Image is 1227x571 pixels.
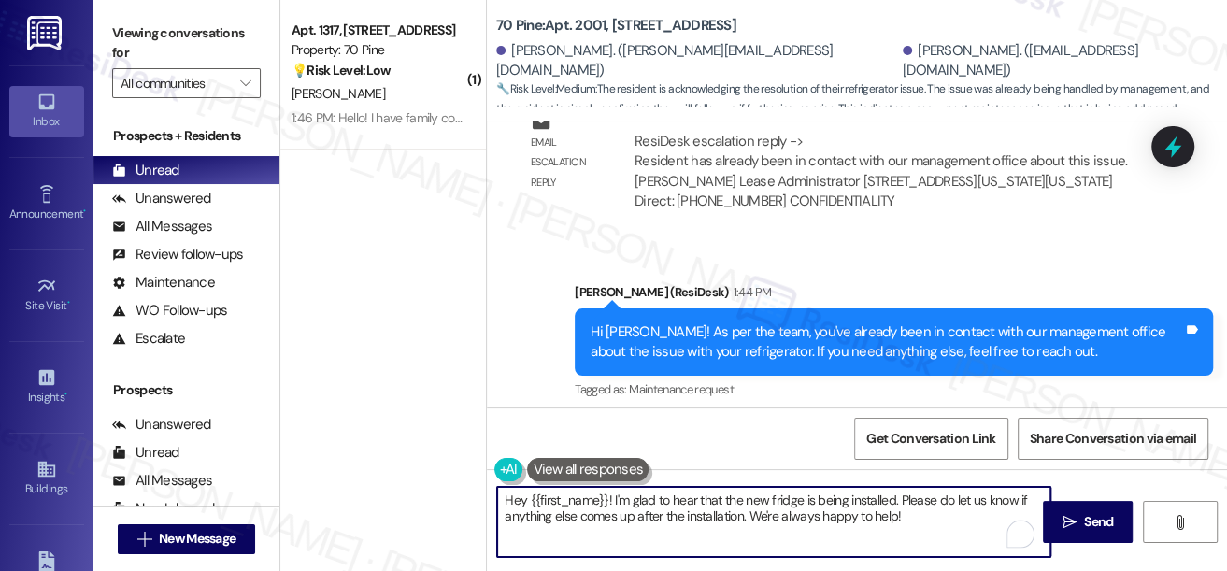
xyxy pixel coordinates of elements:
div: New Inbounds [112,499,221,519]
div: Unread [112,161,179,180]
button: Get Conversation Link [854,418,1007,460]
textarea: To enrich screen reader interactions, please activate Accessibility in Grammarly extension settings [497,487,1050,557]
div: WO Follow-ups [112,301,227,321]
strong: 🔧 Risk Level: Medium [496,81,595,96]
span: • [83,205,86,218]
div: Prospects [93,380,279,400]
div: [PERSON_NAME] (ResiDesk) [575,282,1213,308]
a: Insights • [9,362,84,412]
span: Send [1084,512,1113,532]
i:  [1063,515,1077,530]
a: Site Visit • [9,270,84,321]
div: All Messages [112,471,212,491]
span: : The resident is acknowledging the resolution of their refrigerator issue. The issue was already... [496,79,1227,120]
i:  [137,532,151,547]
div: Email escalation reply [531,133,604,193]
button: Send [1043,501,1134,543]
a: Inbox [9,86,84,136]
span: New Message [159,529,235,549]
div: Hi [PERSON_NAME]! As per the team, you've already been in contact with our management office abou... [591,322,1183,363]
span: Maintenance request [629,381,734,397]
i:  [1173,515,1187,530]
div: [PERSON_NAME]. ([PERSON_NAME][EMAIL_ADDRESS][DOMAIN_NAME]) [496,41,898,81]
div: ResiDesk escalation reply -> Resident has already been in contact with our management office abou... [635,132,1127,210]
b: 70 Pine: Apt. 2001, [STREET_ADDRESS] [496,16,736,36]
div: Unanswered [112,415,211,435]
div: Review follow-ups [112,245,243,264]
button: New Message [118,524,256,554]
div: [PERSON_NAME]. ([EMAIL_ADDRESS][DOMAIN_NAME]) [903,41,1213,81]
div: Unread [112,443,179,463]
div: 1:44 PM [729,282,771,302]
a: Buildings [9,453,84,504]
span: Share Conversation via email [1030,429,1196,449]
div: Maintenance [112,273,215,293]
span: Get Conversation Link [866,429,995,449]
img: ResiDesk Logo [27,16,65,50]
div: Apt. 1317, [STREET_ADDRESS] [292,21,464,40]
div: All Messages [112,217,212,236]
strong: 💡 Risk Level: Low [292,62,391,79]
button: Share Conversation via email [1018,418,1208,460]
div: Prospects + Residents [93,126,279,146]
i:  [240,76,250,91]
div: Tagged as: [575,376,1213,403]
div: Unanswered [112,189,211,208]
span: [PERSON_NAME] [292,85,385,102]
span: • [64,388,67,401]
label: Viewing conversations for [112,19,261,68]
div: Property: 70 Pine [292,40,464,60]
input: All communities [121,68,231,98]
div: Escalate [112,329,185,349]
span: • [67,296,70,309]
